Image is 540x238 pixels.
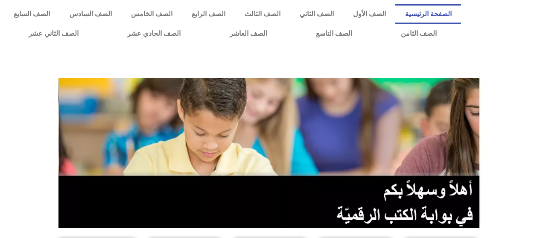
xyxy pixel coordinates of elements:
a: الصف السابع [4,4,60,24]
a: الصف الرابع [182,4,235,24]
a: الصف الخامس [121,4,182,24]
a: الصف الثاني [290,4,343,24]
a: الصف الثاني عشر [4,24,103,43]
a: الصف التاسع [292,24,377,43]
a: الصف الأول [343,4,395,24]
a: الصف الحادي عشر [103,24,205,43]
a: الصف الثالث [235,4,290,24]
a: الصف العاشر [205,24,292,43]
a: الصف الثامن [377,24,461,43]
a: الصفحة الرئيسية [395,4,461,24]
a: الصف السادس [60,4,121,24]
